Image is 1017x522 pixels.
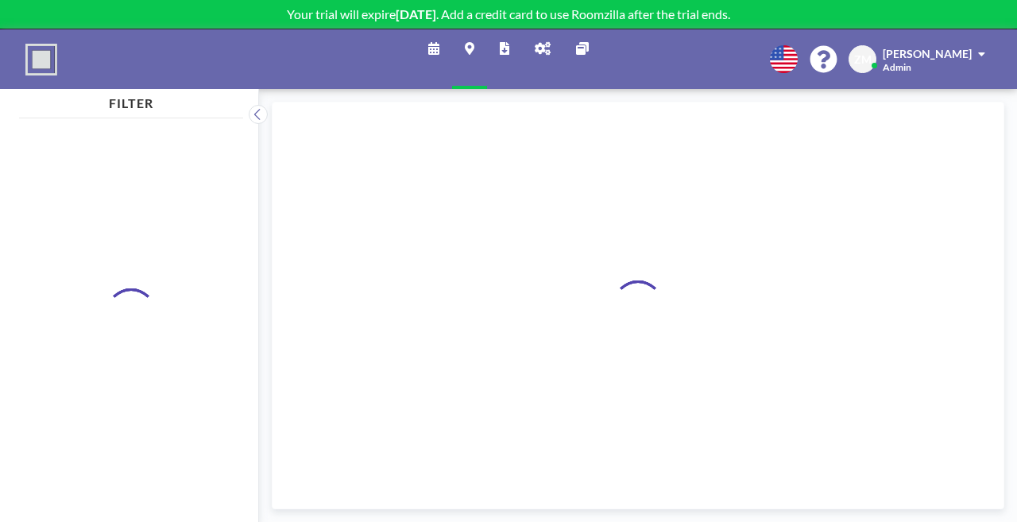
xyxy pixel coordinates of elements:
[19,89,243,111] h4: FILTER
[25,44,57,75] img: organization-logo
[883,47,972,60] span: [PERSON_NAME]
[883,61,911,73] span: Admin
[396,6,436,21] b: [DATE]
[854,52,872,67] span: ZM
